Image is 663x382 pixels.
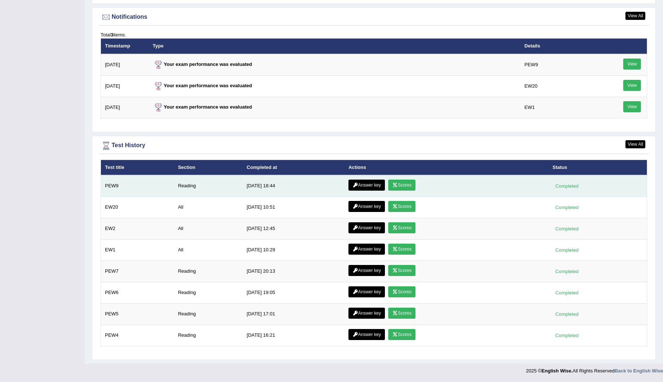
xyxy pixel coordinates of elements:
[243,197,344,218] td: [DATE] 10:51
[174,325,243,346] td: Reading
[552,182,581,190] div: Completed
[348,244,385,255] a: Answer key
[243,240,344,261] td: [DATE] 10:29
[388,329,415,340] a: Scores
[348,180,385,191] a: Answer key
[243,304,344,325] td: [DATE] 17:01
[623,101,641,112] a: View
[623,59,641,70] a: View
[174,197,243,218] td: All
[520,75,603,97] td: EW20
[174,240,243,261] td: All
[552,310,581,318] div: Completed
[625,140,645,148] a: View All
[101,304,174,325] td: PEW5
[348,222,385,233] a: Answer key
[153,61,252,67] strong: Your exam performance was evaluated
[243,160,344,175] th: Completed at
[348,201,385,212] a: Answer key
[153,104,252,110] strong: Your exam performance was evaluated
[149,38,520,54] th: Type
[174,304,243,325] td: Reading
[174,160,243,175] th: Section
[101,175,174,197] td: PEW9
[541,368,572,374] strong: English Wise.
[348,286,385,297] a: Answer key
[243,325,344,346] td: [DATE] 16:21
[388,265,415,276] a: Scores
[101,197,174,218] td: EW20
[101,38,149,54] th: Timestamp
[243,218,344,240] td: [DATE] 12:45
[552,332,581,339] div: Completed
[110,32,113,38] b: 3
[174,218,243,240] td: All
[623,80,641,91] a: View
[552,246,581,254] div: Completed
[153,83,252,88] strong: Your exam performance was evaluated
[520,97,603,118] td: EW1
[174,261,243,282] td: Reading
[174,175,243,197] td: Reading
[388,222,415,233] a: Scores
[101,160,174,175] th: Test title
[548,160,647,175] th: Status
[520,54,603,76] td: PEW9
[388,308,415,319] a: Scores
[101,75,149,97] td: [DATE]
[243,282,344,304] td: [DATE] 19:05
[101,140,647,151] div: Test History
[101,31,647,38] div: Total items.
[344,160,548,175] th: Actions
[101,325,174,346] td: PEW4
[101,282,174,304] td: PEW6
[101,218,174,240] td: EW2
[552,289,581,297] div: Completed
[348,308,385,319] a: Answer key
[101,261,174,282] td: PEW7
[388,244,415,255] a: Scores
[625,12,645,20] a: View All
[388,286,415,297] a: Scores
[552,268,581,275] div: Completed
[174,282,243,304] td: Reading
[243,261,344,282] td: [DATE] 20:13
[388,180,415,191] a: Scores
[243,175,344,197] td: [DATE] 18:44
[552,225,581,233] div: Completed
[520,38,603,54] th: Details
[552,204,581,211] div: Completed
[101,54,149,76] td: [DATE]
[348,329,385,340] a: Answer key
[526,364,663,374] div: 2025 © All Rights Reserved
[101,12,647,23] div: Notifications
[348,265,385,276] a: Answer key
[101,97,149,118] td: [DATE]
[388,201,415,212] a: Scores
[615,368,663,374] a: Back to English Wise
[101,240,174,261] td: EW1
